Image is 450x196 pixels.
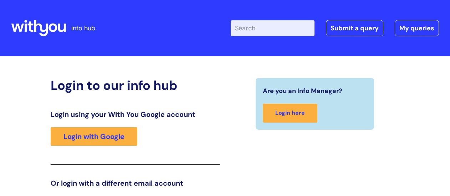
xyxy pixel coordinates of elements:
[231,20,315,36] input: Search
[263,85,342,97] span: Are you an Info Manager?
[51,78,220,93] h2: Login to our info hub
[51,179,220,187] h3: Or login with a different email account
[51,127,137,146] a: Login with Google
[51,110,220,119] h3: Login using your With You Google account
[263,104,317,123] a: Login here
[71,22,95,34] p: info hub
[395,20,439,36] a: My queries
[326,20,383,36] a: Submit a query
